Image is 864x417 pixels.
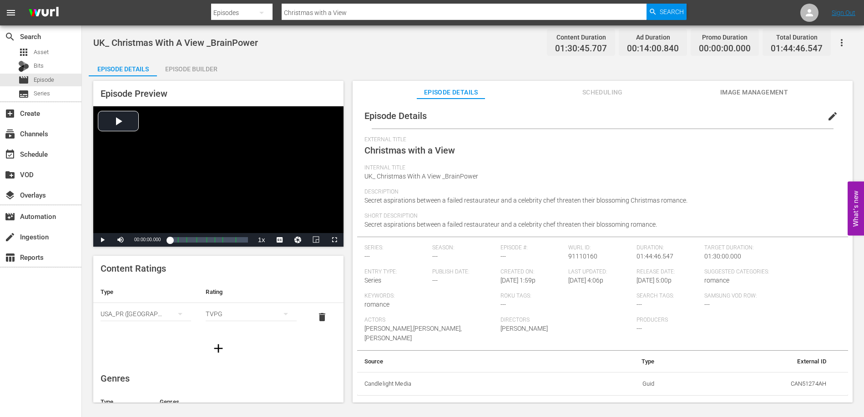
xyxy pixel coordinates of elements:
button: Mute [111,233,130,247]
th: Type [93,281,198,303]
span: Episode Details [364,110,427,121]
div: Bits [18,61,29,72]
span: Scheduling [568,87,637,98]
button: Fullscreen [325,233,344,247]
button: Picture-in-Picture [307,233,325,247]
button: Episode Details [89,58,157,76]
span: --- [432,277,438,284]
table: simple table [93,281,344,331]
span: --- [704,301,710,308]
table: simple table [357,351,848,396]
span: Episode #: [500,244,564,252]
span: Image Management [720,87,788,98]
div: Episode Builder [157,58,225,80]
span: Episode Preview [101,88,167,99]
span: Channels [5,129,15,139]
span: Keywords: [364,293,496,300]
span: [DATE] 1:59p [500,277,536,284]
span: 00:00:00.000 [699,44,751,54]
span: Series [18,89,29,99]
div: Promo Duration [699,31,751,44]
span: Series: [364,244,428,252]
span: Series [364,277,381,284]
span: [PERSON_NAME] [500,325,548,332]
th: Candlelight Media [357,372,568,396]
span: 91110160 [568,253,597,260]
span: 01:30:45.707 [555,44,607,54]
span: Wurl ID: [568,244,632,252]
span: Automation [5,211,15,222]
span: Search Tags: [637,293,700,300]
button: Episode Builder [157,58,225,76]
div: Ad Duration [627,31,679,44]
div: TVPG [206,301,296,327]
th: Source [357,351,568,372]
span: Series [34,89,50,98]
span: Internal Title [364,164,836,172]
td: CAN51274AH [662,372,834,396]
span: Season: [432,244,496,252]
span: romance [364,301,389,308]
span: 01:30:00.000 [704,253,741,260]
span: Last Updated: [568,268,632,276]
button: Captions [271,233,289,247]
span: Search [660,4,684,20]
span: Directors [500,317,632,324]
span: [PERSON_NAME],[PERSON_NAME],[PERSON_NAME] [364,325,462,342]
button: Open Feedback Widget [848,182,864,236]
span: Episode Details [417,87,485,98]
th: Rating [198,281,303,303]
span: Publish Date: [432,268,496,276]
span: Christmas with a View [364,145,455,156]
span: --- [432,253,438,260]
span: UK_ Christmas With A View _BrainPower [364,173,478,180]
span: --- [500,253,506,260]
span: 01:44:46.547 [771,44,823,54]
div: Content Duration [555,31,607,44]
span: VOD [5,169,15,180]
th: External ID [662,351,834,372]
div: Episode Details [89,58,157,80]
span: Producers [637,317,768,324]
span: Schedule [5,149,15,160]
span: 00:14:00.840 [627,44,679,54]
td: Guid [567,372,662,396]
th: Genres [152,391,315,413]
a: Sign Out [832,9,855,16]
span: delete [317,312,328,323]
span: --- [500,301,506,308]
span: Content Ratings [101,263,166,274]
span: Description [364,189,836,196]
span: Roku Tags: [500,293,632,300]
span: --- [364,253,370,260]
span: [DATE] 4:06p [568,277,603,284]
button: Jump To Time [289,233,307,247]
span: Genres [101,373,130,384]
span: Entry Type: [364,268,428,276]
span: Reports [5,252,15,263]
th: Type [567,351,662,372]
div: Video Player [93,106,344,247]
span: Samsung VOD Row: [704,293,768,300]
span: Duration: [637,244,700,252]
img: ans4CAIJ8jUAAAAAAAAAAAAAAAAAAAAAAAAgQb4GAAAAAAAAAAAAAAAAAAAAAAAAJMjXAAAAAAAAAAAAAAAAAAAAAAAAgAT5G... [22,2,66,24]
button: Play [93,233,111,247]
span: Target Duration: [704,244,836,252]
th: Type [93,391,152,413]
button: Search [647,4,687,20]
button: edit [822,105,844,127]
span: Bits [34,61,44,70]
span: Secret aspirations between a failed restaurateur and a celebrity chef threaten their blossoming r... [364,221,657,228]
span: Create [5,108,15,119]
span: Release Date: [637,268,700,276]
span: --- [637,301,642,308]
span: 01:44:46.547 [637,253,673,260]
span: Episode [18,74,29,85]
span: UK_ Christmas With A View _BrainPower [93,37,258,48]
div: Progress Bar [170,237,248,243]
span: Actors [364,317,496,324]
span: Suggested Categories: [704,268,836,276]
span: 00:00:00.000 [134,237,161,242]
div: USA_PR ([GEOGRAPHIC_DATA] ([GEOGRAPHIC_DATA])) [101,301,191,327]
button: Playback Rate [253,233,271,247]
